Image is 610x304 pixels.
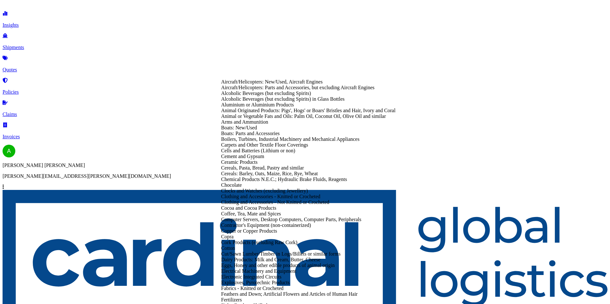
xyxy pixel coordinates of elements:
div: Cereals, Pasta, Bread, Pastry and similar [221,165,396,171]
div: Explosives, Pyrotechnic Products [221,280,396,286]
div: Carpets and Other Textile Floor Coverings [221,142,396,148]
p: [PERSON_NAME] [PERSON_NAME] [3,163,607,168]
div: Fertilizers [221,297,396,303]
div: Cells and Batteries (Lithium or non) [221,148,396,154]
div: Clocks and Watches (excluding Jewellery) [221,188,396,194]
div: Chocolate [221,182,396,188]
div: Cork Products (excluding Raw Cork) [221,240,396,245]
p: [PERSON_NAME][EMAIL_ADDRESS][PERSON_NAME][DOMAIN_NAME] [3,173,607,179]
div: Coffee, Tea, Mate and Spices [221,211,396,217]
div: Feathers and Down; Artificial Flowers and Articles of Human Hair [221,291,396,297]
div: Electronic Integrated Circuits [221,274,396,280]
div: Alcoholic Beverages (but excluding Spirits) in Glass Bottles [221,96,396,102]
div: Contractor's Equipment (non-containerized) [221,222,396,228]
p: Shipments [3,45,607,50]
div: Copra [221,234,396,240]
div: Boilers, Turbines, Industrial Machinery and Mechanical Appliances [221,136,396,142]
p: Invoices [3,134,607,140]
p: Policies [3,89,607,95]
div: Eggs, Honey and other edible products of animal origin [221,263,396,268]
div: Aircraft/Helicopters: Parts and Accessories, but excluding Aircraft Engines [221,85,396,90]
div: Cotton [221,245,396,251]
div: Alcoholic Beverages (but excluding Spirits) [221,90,396,96]
div: Dairy Products: Milk and Cream, Butter, Cheese [221,257,396,263]
div: Aircraft/Helicopters: New/Used, Aircraft Engines [221,79,396,85]
div: Clothing and Accessories - Knitted or Crocheted [221,194,396,199]
div: Arms and Ammunition [221,119,396,125]
div: Fabrics - Knitted or Crocheted [221,286,396,291]
div: Chemical Products N.E.C.; Hydraulic Brake Fluids, Reagents [221,177,396,182]
p: Claims [3,112,607,117]
div: Ceramic Products [221,159,396,165]
div: Clothing and Accessories - Not Knitted or Crocheted [221,199,396,205]
p: Quotes [3,67,607,73]
div: Boats: Parts and Accessories [221,131,396,136]
div: Cut/Sawn Lumber/Timber in Logs/Billets or similar forms [221,251,396,257]
div: Copper or Copper Products [221,228,396,234]
div: Animal or Vegetable Fats and Oils: Palm Oil, Coconut Oil, Olive Oil and similar [221,113,396,119]
div: Aluminium or Aluminium Products [221,102,396,108]
div: Computer Servers, Desktop Computers, Computer Parts, Peripherals [221,217,396,222]
div: Cement and Gypsum [221,154,396,159]
p: Insights [3,22,607,28]
div: Animal Originated Products: Pigs', Hogs' or Boars' Bristles and Hair, Ivory and Coral [221,108,396,113]
span: A [7,148,11,154]
div: Cereals: Barley, Oats, Maize, Rice, Rye, Wheat [221,171,396,177]
div: Boats: New/Used [221,125,396,131]
div: Electrical Machinery and Equipment [221,268,396,274]
div: Cocoa and Cocoa Products [221,205,396,211]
